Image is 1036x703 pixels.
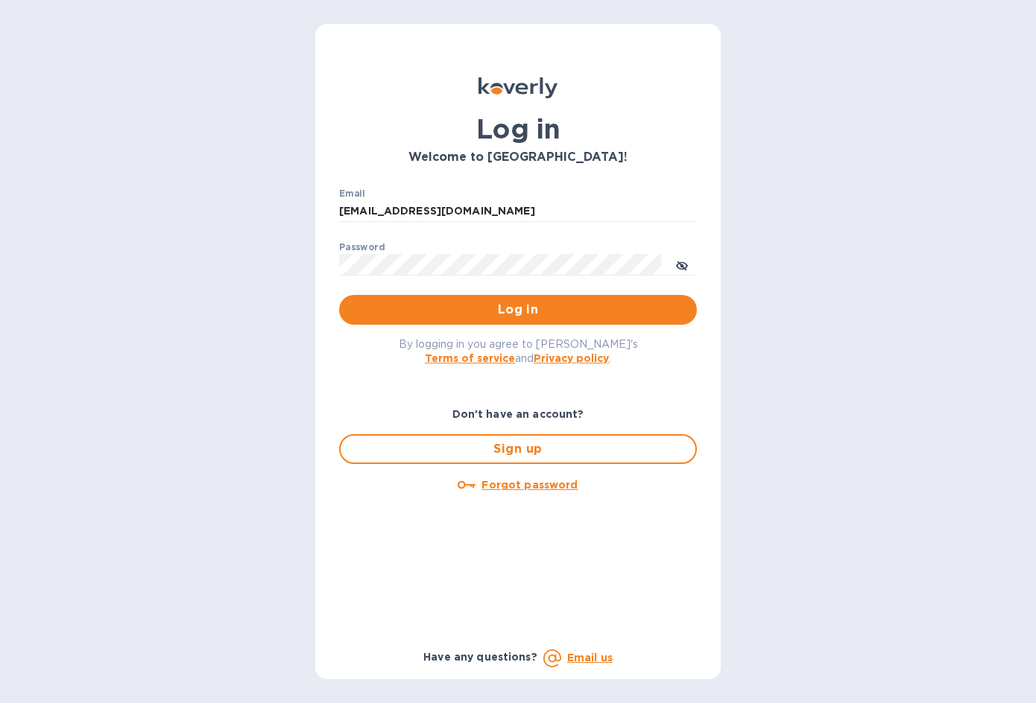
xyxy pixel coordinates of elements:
[339,295,697,325] button: Log in
[478,77,558,98] img: Koverly
[353,440,683,458] span: Sign up
[667,249,697,279] button: toggle password visibility
[452,408,584,420] b: Don't have an account?
[534,352,609,364] a: Privacy policy
[339,200,697,223] input: Enter email address
[339,189,365,198] label: Email
[339,243,385,252] label: Password
[339,434,697,464] button: Sign up
[423,651,537,663] b: Have any questions?
[339,150,697,165] h3: Welcome to [GEOGRAPHIC_DATA]!
[425,352,515,364] a: Terms of service
[481,479,578,491] u: Forgot password
[567,652,613,664] a: Email us
[339,113,697,144] h1: Log in
[399,338,638,364] span: By logging in you agree to [PERSON_NAME]'s and .
[351,301,685,319] span: Log in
